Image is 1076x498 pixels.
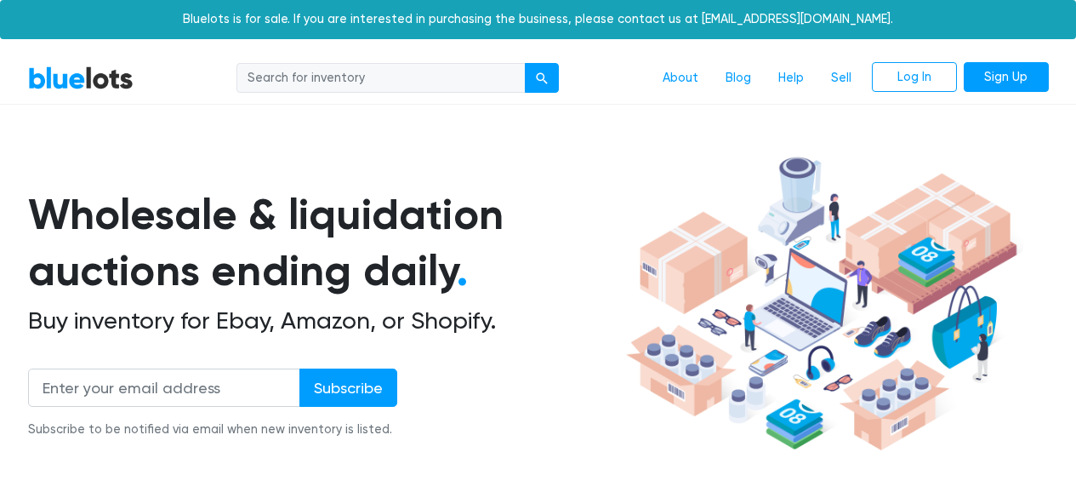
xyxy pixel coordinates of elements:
a: Sell [817,62,865,94]
img: hero-ee84e7d0318cb26816c560f6b4441b76977f77a177738b4e94f68c95b2b83dbb.png [620,149,1023,459]
a: BlueLots [28,66,134,90]
h2: Buy inventory for Ebay, Amazon, or Shopify. [28,306,620,335]
a: Blog [712,62,765,94]
a: About [649,62,712,94]
a: Sign Up [964,62,1049,93]
a: Help [765,62,817,94]
a: Log In [872,62,957,93]
input: Enter your email address [28,369,300,407]
h1: Wholesale & liquidation auctions ending daily [28,186,620,300]
input: Search for inventory [236,63,526,94]
input: Subscribe [299,369,397,407]
div: Subscribe to be notified via email when new inventory is listed. [28,421,397,439]
span: . [457,245,468,296]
